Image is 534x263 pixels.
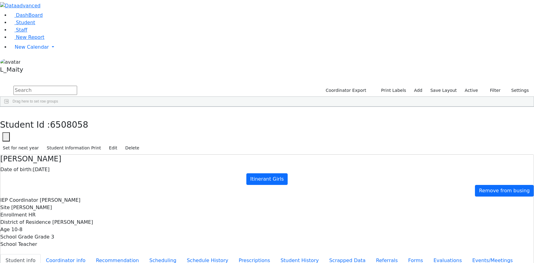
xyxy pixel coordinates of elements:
button: Save Layout [428,86,459,95]
span: Grade 3 [35,234,54,240]
label: IEP Coordinator [0,197,38,204]
a: Itinerant Girls [246,173,288,185]
button: Filter [482,86,503,95]
h4: [PERSON_NAME] [0,155,534,163]
button: Print Labels [374,86,409,95]
a: New Calendar [10,41,534,53]
span: [PERSON_NAME] [40,197,80,203]
a: Remove from busing [475,185,534,197]
label: School Teacher [0,241,37,248]
label: Date of birth: [0,166,33,173]
label: Enrollment [0,211,27,219]
span: Staff [16,27,27,33]
button: Settings [503,86,532,95]
span: New Report [16,34,44,40]
span: [PERSON_NAME] [11,205,52,210]
span: Drag here to set row groups [13,99,58,103]
button: Delete [122,143,142,153]
span: Remove from busing [479,188,530,193]
button: Student Information Print [44,143,104,153]
span: 10-8 [11,227,22,232]
a: New Report [10,34,44,40]
button: Coordinator Export [322,86,369,95]
label: Active [462,86,481,95]
button: Edit [106,143,120,153]
a: Student [10,20,35,25]
span: 6508058 [50,120,88,130]
label: Site [0,204,10,211]
label: Age [0,226,10,233]
span: Student [16,20,35,25]
span: DashBoard [16,12,43,18]
div: [DATE] [0,166,534,173]
span: HR [28,212,35,218]
input: Search [13,86,77,95]
a: Add [411,86,425,95]
label: District of Residence [0,219,51,226]
span: New Calendar [15,44,49,50]
span: [PERSON_NAME] [52,219,93,225]
a: DashBoard [10,12,43,18]
a: Staff [10,27,27,33]
label: School Grade [0,233,33,241]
